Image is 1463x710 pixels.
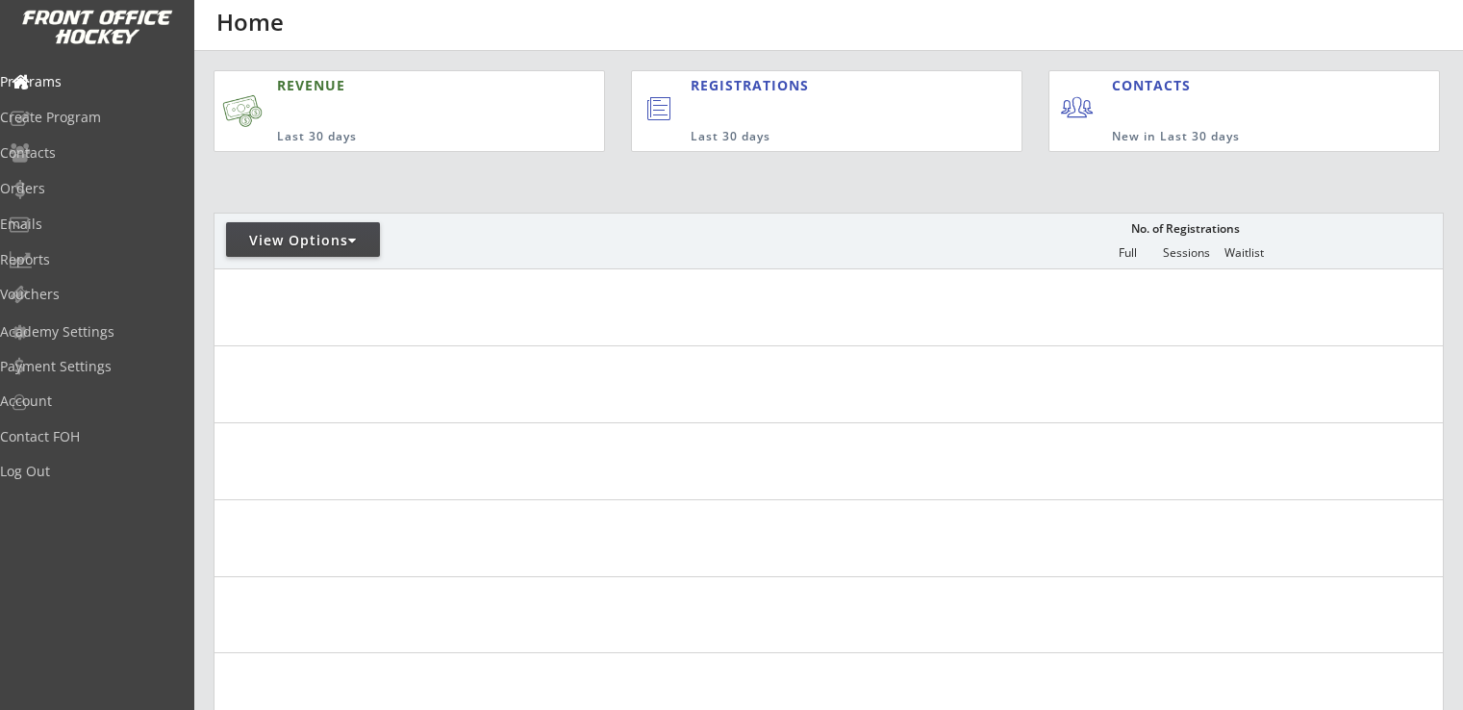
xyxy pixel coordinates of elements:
div: Waitlist [1215,246,1273,260]
div: Full [1098,246,1156,260]
div: REVENUE [277,76,513,95]
div: Sessions [1157,246,1215,260]
div: No. of Registrations [1125,222,1245,236]
div: View Options [226,231,380,250]
div: CONTACTS [1112,76,1199,95]
div: Last 30 days [691,129,943,145]
div: New in Last 30 days [1112,129,1349,145]
div: Last 30 days [277,129,513,145]
div: REGISTRATIONS [691,76,934,95]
